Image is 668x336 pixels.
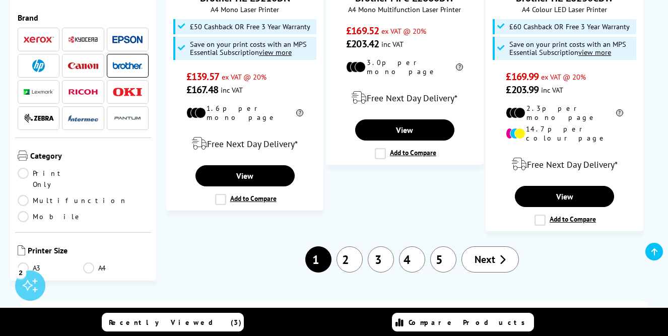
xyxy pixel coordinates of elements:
a: Intermec [68,112,98,124]
label: Add to Compare [215,194,277,205]
u: view more [578,47,611,57]
span: ex VAT @ 20% [222,72,266,82]
li: 1.6p per mono page [186,104,303,122]
span: Save on your print costs with an MPS Essential Subscription [190,39,307,57]
u: view more [259,47,292,57]
a: HP [24,59,54,72]
a: Xerox [24,33,54,46]
li: 2.3p per mono page [506,104,623,122]
a: 2 [337,246,363,273]
span: ex VAT @ 20% [541,72,586,82]
span: Recently Viewed (3) [109,318,242,327]
span: £203.99 [506,83,539,96]
img: OKI [112,88,143,96]
div: modal_delivery [331,84,478,112]
span: A4 Mono Laser Printer [172,5,318,14]
a: Canon [68,59,98,72]
img: Zebra [24,113,54,123]
img: Brother [112,62,143,69]
li: 14.7p per colour page [506,124,623,143]
a: Zebra [24,112,54,124]
a: View [515,186,614,207]
span: Brand [18,13,149,23]
span: Compare Products [409,318,530,327]
img: Intermec [68,115,98,122]
a: View [355,119,454,141]
span: £167.48 [186,83,218,96]
span: £60 Cashback OR Free 3 Year Warranty [509,23,630,31]
img: Ricoh [68,89,98,95]
a: Next [461,246,519,273]
span: £169.52 [346,24,379,37]
a: 5 [430,246,456,273]
a: Kyocera [68,33,98,46]
a: Compare Products [392,313,534,331]
a: Epson [112,33,143,46]
a: A4 [83,262,149,274]
label: Add to Compare [535,215,596,226]
span: Category [30,151,149,163]
a: OKI [112,86,143,98]
span: A4 Colour LED Laser Printer [491,5,637,14]
img: Xerox [24,36,54,43]
a: Brother [112,59,143,72]
span: Save on your print costs with an MPS Essential Subscription [509,39,626,57]
label: Add to Compare [375,148,436,159]
a: A3 [18,262,83,274]
img: Printer Size [18,245,25,255]
img: Canon [68,62,98,69]
a: 4 [399,246,425,273]
img: Pantum [112,112,143,124]
span: £139.57 [186,70,219,83]
img: Lexmark [24,89,54,95]
a: Mobile [18,211,83,222]
img: HP [32,59,45,72]
span: inc VAT [221,85,243,95]
span: inc VAT [541,85,563,95]
a: 3 [368,246,394,273]
li: 3.0p per mono page [346,58,463,76]
div: 2 [15,267,26,278]
span: £169.99 [506,70,539,83]
a: View [195,165,295,186]
span: Next [475,253,495,266]
span: £50 Cashback OR Free 3 Year Warranty [190,23,310,31]
a: Lexmark [24,86,54,98]
img: Epson [112,36,143,43]
div: modal_delivery [491,150,637,178]
a: Print Only [18,168,83,190]
span: ex VAT @ 20% [381,26,426,36]
div: modal_delivery [172,129,318,158]
a: Multifunction [18,195,127,206]
span: Printer Size [28,245,149,257]
a: Ricoh [68,86,98,98]
span: inc VAT [381,39,404,49]
span: A4 Mono Multifunction Laser Printer [331,5,478,14]
span: £203.42 [346,37,379,50]
img: Category [18,151,28,161]
img: Kyocera [68,36,98,43]
a: Recently Viewed (3) [102,313,244,331]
